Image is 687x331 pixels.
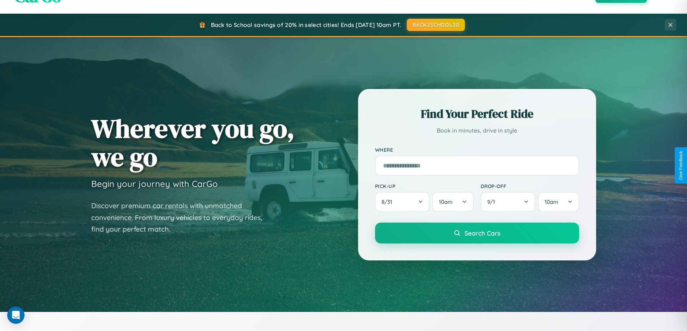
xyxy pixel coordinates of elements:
button: 10am [432,192,473,212]
p: Discover premium car rentals with unmatched convenience. From luxury vehicles to everyday rides, ... [91,200,272,235]
button: Search Cars [375,223,579,243]
div: Open Intercom Messenger [7,307,25,324]
span: Back to School savings of 20% in select cities! Ends [DATE] 10am PT. [211,21,401,28]
label: Pick-up [375,183,474,189]
button: 10am [538,192,579,212]
h2: Find Your Perfect Ride [375,106,579,122]
div: Give Feedback [678,151,683,180]
span: 10am [545,198,558,205]
span: 8 / 31 [382,198,396,205]
span: 9 / 1 [487,198,499,205]
span: Search Cars [464,229,500,237]
button: 8/31 [375,192,430,212]
h3: Begin your journey with CarGo [91,178,218,189]
h1: Wherever you go, we go [91,114,295,171]
button: 9/1 [481,192,536,212]
p: Book in minutes, drive in style [375,125,579,136]
label: Where [375,147,579,153]
span: 10am [439,198,453,205]
button: BACK2SCHOOL20 [407,19,465,31]
label: Drop-off [481,183,579,189]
